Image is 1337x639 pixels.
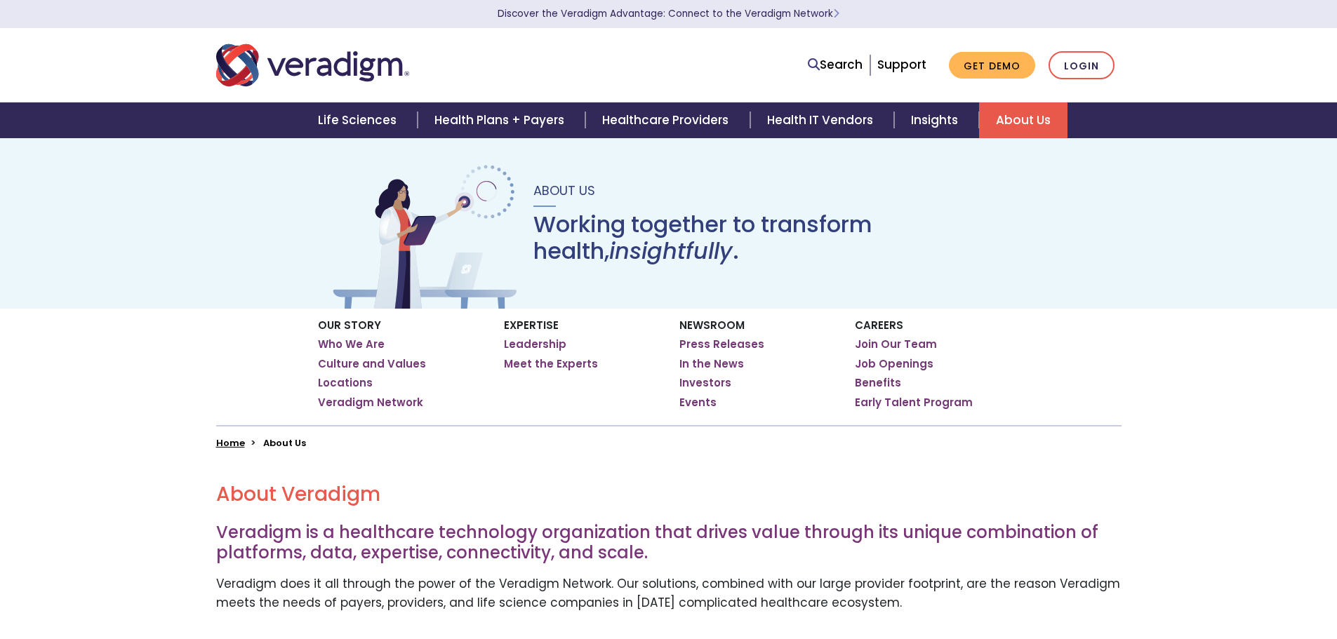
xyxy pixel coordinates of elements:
[979,102,1067,138] a: About Us
[301,102,418,138] a: Life Sciences
[318,396,423,410] a: Veradigm Network
[894,102,979,138] a: Insights
[318,357,426,371] a: Culture and Values
[216,436,245,450] a: Home
[318,376,373,390] a: Locations
[949,52,1035,79] a: Get Demo
[679,376,731,390] a: Investors
[216,523,1122,563] h3: Veradigm is a healthcare technology organization that drives value through its unique combination...
[216,574,1122,612] p: Veradigm does it all through the power of the Veradigm Network. Our solutions, combined with our ...
[750,102,894,138] a: Health IT Vendors
[418,102,585,138] a: Health Plans + Payers
[855,357,933,371] a: Job Openings
[855,396,973,410] a: Early Talent Program
[585,102,750,138] a: Healthcare Providers
[808,55,863,74] a: Search
[833,7,839,20] span: Learn More
[679,396,717,410] a: Events
[504,337,566,351] a: Leadership
[1049,51,1115,80] a: Login
[533,211,1008,265] h1: Working together to transform health, .
[216,42,409,88] img: Veradigm logo
[318,337,385,351] a: Who We Are
[679,357,744,371] a: In the News
[216,483,1122,506] h2: About Veradigm
[855,376,901,390] a: Benefits
[504,357,598,371] a: Meet the Experts
[498,7,839,20] a: Discover the Veradigm Advantage: Connect to the Veradigm NetworkLearn More
[877,56,926,73] a: Support
[855,337,937,351] a: Join Our Team
[679,337,764,351] a: Press Releases
[609,235,733,267] em: insightfully
[533,182,595,199] span: About Us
